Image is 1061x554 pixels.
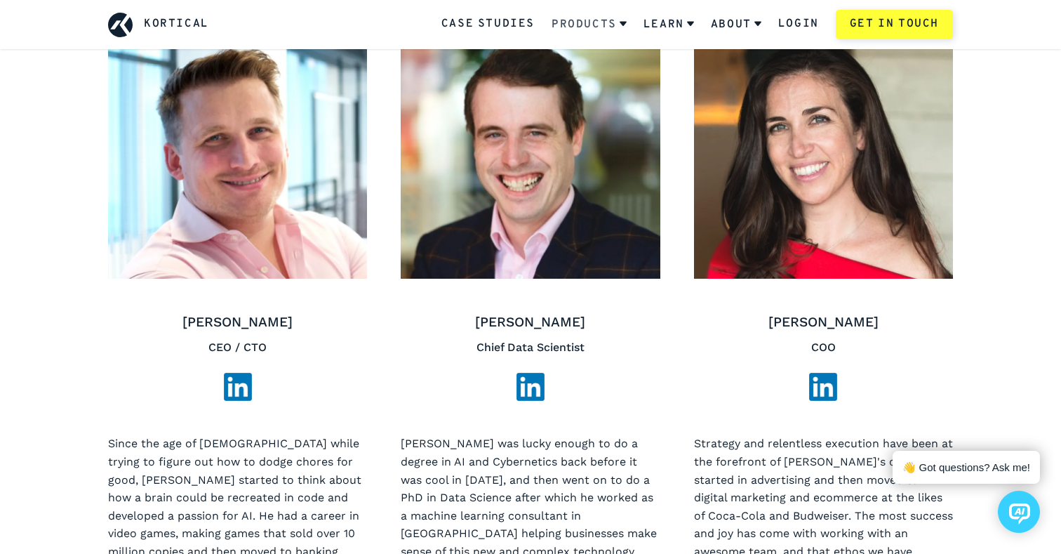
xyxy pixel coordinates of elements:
[108,30,367,279] img: Andy Gray
[441,15,535,34] a: Case Studies
[694,30,953,279] img: Barbara Johnson
[694,312,953,333] h4: [PERSON_NAME]
[711,6,761,43] a: About
[108,338,367,357] p: CEO / CTO
[401,312,660,333] h4: [PERSON_NAME]
[144,15,209,34] a: Kortical
[552,6,627,43] a: Products
[401,338,660,357] p: Chief Data Scientist
[108,312,367,333] h4: [PERSON_NAME]
[694,338,953,357] p: COO
[836,10,953,39] a: Get in touch
[224,373,252,401] img: LinkedIn
[778,15,819,34] a: Login
[401,30,660,279] img: Alex Allan
[516,373,545,401] img: LinkedIn
[809,373,837,401] img: LinkedIn
[643,6,694,43] a: Learn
